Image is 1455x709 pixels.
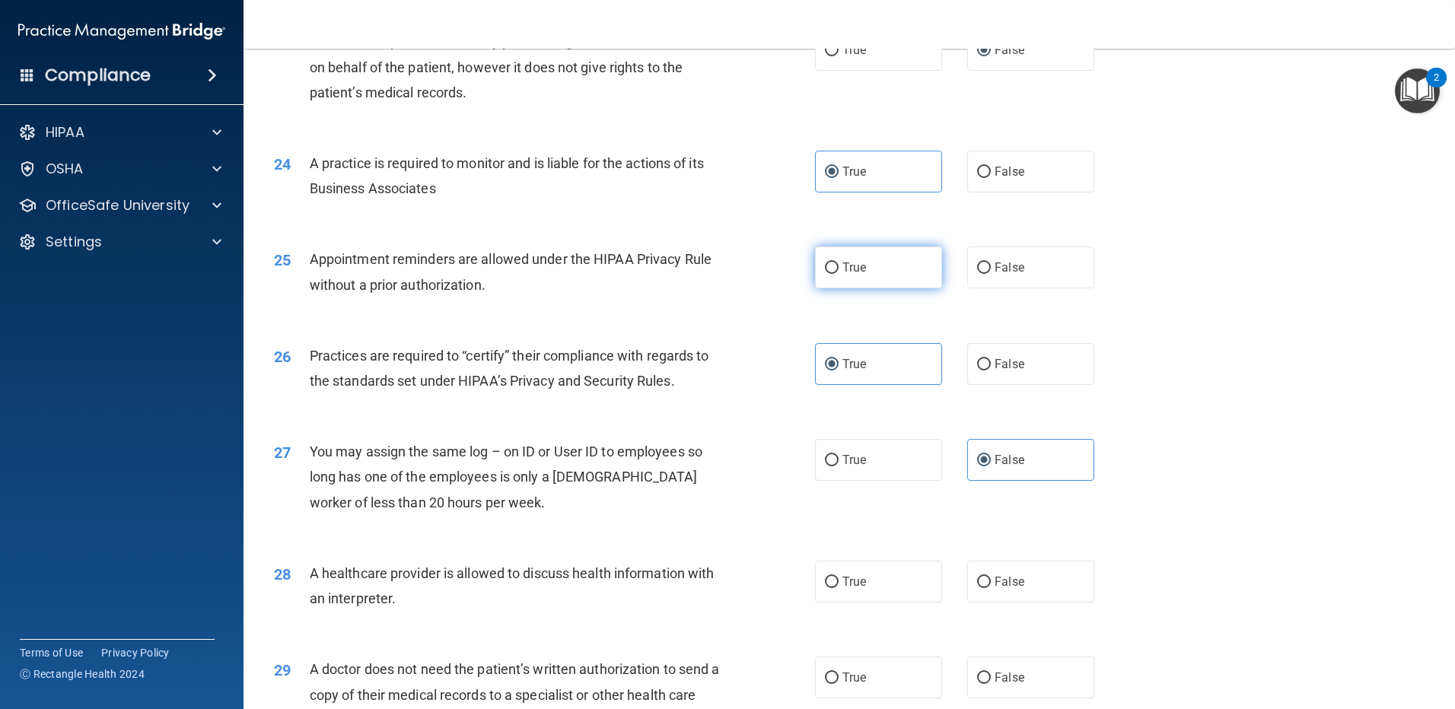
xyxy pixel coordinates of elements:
span: 26 [274,348,291,366]
span: True [842,670,866,685]
input: True [825,167,839,178]
span: Ⓒ Rectangle Health 2024 [20,666,145,682]
span: False [995,453,1024,467]
button: Open Resource Center, 2 new notifications [1395,68,1440,113]
span: False [995,43,1024,57]
a: OfficeSafe University [18,196,221,215]
input: False [977,167,991,178]
a: HIPAA [18,123,221,141]
p: OfficeSafe University [46,196,189,215]
span: 24 [274,155,291,173]
img: PMB logo [18,16,225,46]
a: OSHA [18,160,221,178]
span: True [842,43,866,57]
input: True [825,45,839,56]
input: True [825,672,839,684]
h4: Compliance [45,65,151,86]
span: A healthcare provider is allowed to discuss health information with an interpreter. [310,565,715,606]
p: OSHA [46,160,84,178]
span: 29 [274,661,291,679]
input: False [977,359,991,370]
span: A healthcare power of attorney provides rights to make decisions on behalf of the patient, howeve... [310,33,706,100]
span: A practice is required to monitor and is liable for the actions of its Business Associates [310,155,704,196]
p: HIPAA [46,123,84,141]
p: Settings [46,233,102,251]
div: 2 [1434,78,1439,97]
span: Appointment reminders are allowed under the HIPAA Privacy Rule without a prior authorization. [310,251,712,292]
input: True [825,455,839,466]
input: False [977,262,991,274]
input: False [977,577,991,588]
span: True [842,453,866,467]
span: 28 [274,565,291,583]
span: False [995,357,1024,371]
span: False [995,670,1024,685]
input: True [825,262,839,274]
span: True [842,164,866,179]
span: True [842,260,866,275]
a: Terms of Use [20,645,83,660]
input: True [825,577,839,588]
input: True [825,359,839,370]
span: 27 [274,444,291,462]
a: Privacy Policy [101,645,170,660]
span: 25 [274,251,291,269]
input: False [977,45,991,56]
a: Settings [18,233,221,251]
input: False [977,672,991,684]
span: You may assign the same log – on ID or User ID to employees so long has one of the employees is o... [310,444,702,510]
input: False [977,455,991,466]
span: False [995,260,1024,275]
span: False [995,574,1024,589]
span: True [842,357,866,371]
span: True [842,574,866,589]
span: Practices are required to “certify” their compliance with regards to the standards set under HIPA... [310,348,709,389]
span: False [995,164,1024,179]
